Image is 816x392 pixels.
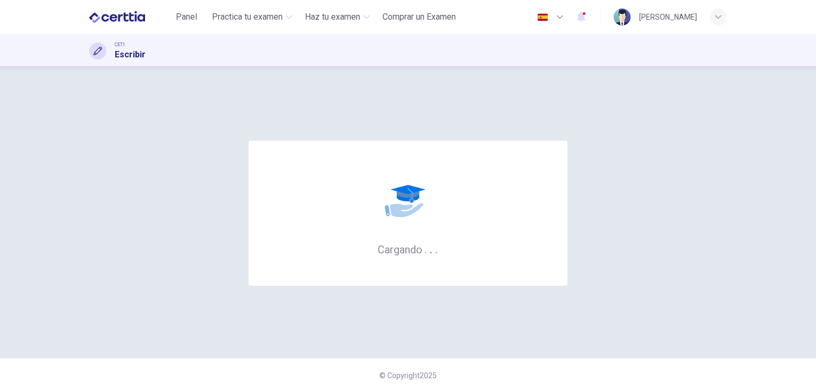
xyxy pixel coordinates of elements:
[614,8,631,25] img: Profile picture
[305,11,360,23] span: Haz tu examen
[176,11,197,23] span: Panel
[379,371,437,380] span: © Copyright 2025
[115,41,125,48] span: CET1
[89,6,169,28] a: CERTTIA logo
[429,240,433,257] h6: .
[301,7,374,27] button: Haz tu examen
[378,7,460,27] button: Comprar un Examen
[212,11,283,23] span: Practica tu examen
[169,7,203,27] button: Panel
[424,240,428,257] h6: .
[536,13,549,21] img: es
[378,242,438,256] h6: Cargando
[89,6,145,28] img: CERTTIA logo
[208,7,296,27] button: Practica tu examen
[639,11,697,23] div: [PERSON_NAME]
[435,240,438,257] h6: .
[115,48,146,61] h1: Escribir
[382,11,456,23] span: Comprar un Examen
